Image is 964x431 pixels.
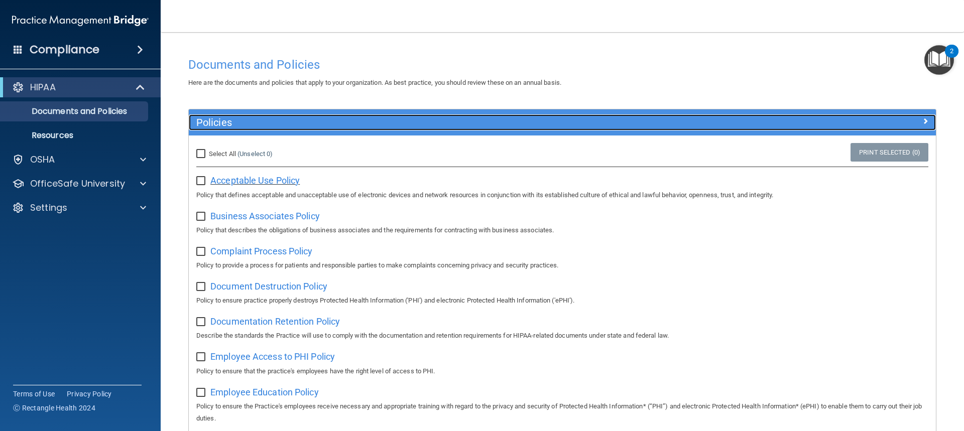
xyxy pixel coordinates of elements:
[13,403,95,413] span: Ⓒ Rectangle Health 2024
[950,51,953,64] div: 2
[196,400,928,424] p: Policy to ensure the Practice's employees receive necessary and appropriate training with regard ...
[210,281,327,292] span: Document Destruction Policy
[67,389,112,399] a: Privacy Policy
[924,45,954,75] button: Open Resource Center, 2 new notifications
[196,189,928,201] p: Policy that defines acceptable and unacceptable use of electronic devices and network resources i...
[196,150,208,158] input: Select All (Unselect 0)
[196,224,928,236] p: Policy that describes the obligations of business associates and the requirements for contracting...
[12,202,146,214] a: Settings
[237,150,273,158] a: (Unselect 0)
[210,351,335,362] span: Employee Access to PHI Policy
[210,316,340,327] span: Documentation Retention Policy
[12,11,149,31] img: PMB logo
[209,150,236,158] span: Select All
[30,178,125,190] p: OfficeSafe University
[188,79,561,86] span: Here are the documents and policies that apply to your organization. As best practice, you should...
[210,246,312,256] span: Complaint Process Policy
[196,365,928,377] p: Policy to ensure that the practice's employees have the right level of access to PHI.
[30,154,55,166] p: OSHA
[210,175,300,186] span: Acceptable Use Policy
[851,143,928,162] a: Print Selected (0)
[12,81,146,93] a: HIPAA
[30,43,99,57] h4: Compliance
[13,389,55,399] a: Terms of Use
[188,58,936,71] h4: Documents and Policies
[196,114,928,130] a: Policies
[196,295,928,307] p: Policy to ensure practice properly destroys Protected Health Information ('PHI') and electronic P...
[210,211,320,221] span: Business Associates Policy
[196,117,742,128] h5: Policies
[196,330,928,342] p: Describe the standards the Practice will use to comply with the documentation and retention requi...
[7,106,144,116] p: Documents and Policies
[30,81,56,93] p: HIPAA
[7,130,144,140] p: Resources
[12,178,146,190] a: OfficeSafe University
[196,259,928,271] p: Policy to provide a process for patients and responsible parties to make complaints concerning pr...
[12,154,146,166] a: OSHA
[210,387,319,397] span: Employee Education Policy
[30,202,67,214] p: Settings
